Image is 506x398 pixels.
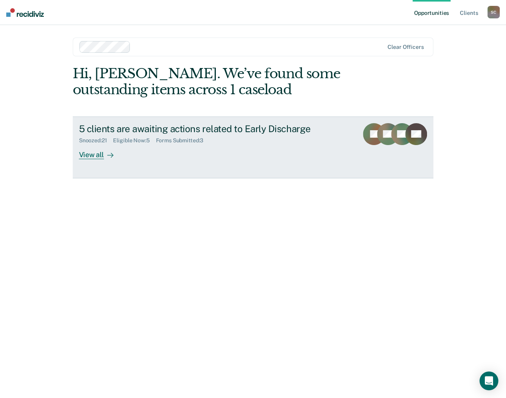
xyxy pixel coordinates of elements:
[6,8,44,17] img: Recidiviz
[388,44,423,50] div: Clear officers
[79,137,113,144] div: Snoozed : 21
[113,137,156,144] div: Eligible Now : 5
[73,66,361,98] div: Hi, [PERSON_NAME]. We’ve found some outstanding items across 1 caseload
[156,137,210,144] div: Forms Submitted : 3
[479,371,498,390] div: Open Intercom Messenger
[487,6,500,18] button: SC
[79,144,123,159] div: View all
[73,117,434,178] a: 5 clients are awaiting actions related to Early DischargeSnoozed:21Eligible Now:5Forms Submitted:...
[79,123,352,134] div: 5 clients are awaiting actions related to Early Discharge
[487,6,500,18] div: S C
